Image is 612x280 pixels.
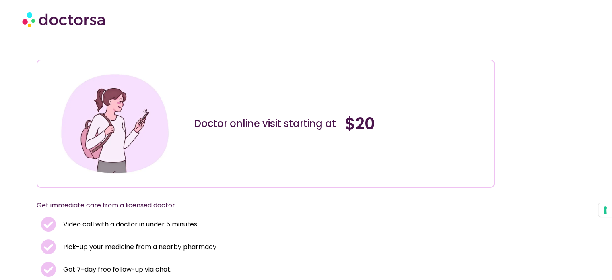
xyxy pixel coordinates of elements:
p: Get immediate care from a licensed doctor. [37,200,475,211]
span: Pick-up your medicine from a nearby pharmacy [61,241,216,253]
span: Get 7-day free follow-up via chat. [61,264,171,275]
h4: $20 [345,114,488,133]
button: Your consent preferences for tracking technologies [598,203,612,217]
div: Doctor online visit starting at [194,117,337,130]
span: Video call with a doctor in under 5 minutes [61,219,197,230]
img: Illustration depicting a young woman in a casual outfit, engaged with her smartphone. She has a p... [58,66,172,181]
iframe: Customer reviews powered by Trustpilot [41,42,161,52]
